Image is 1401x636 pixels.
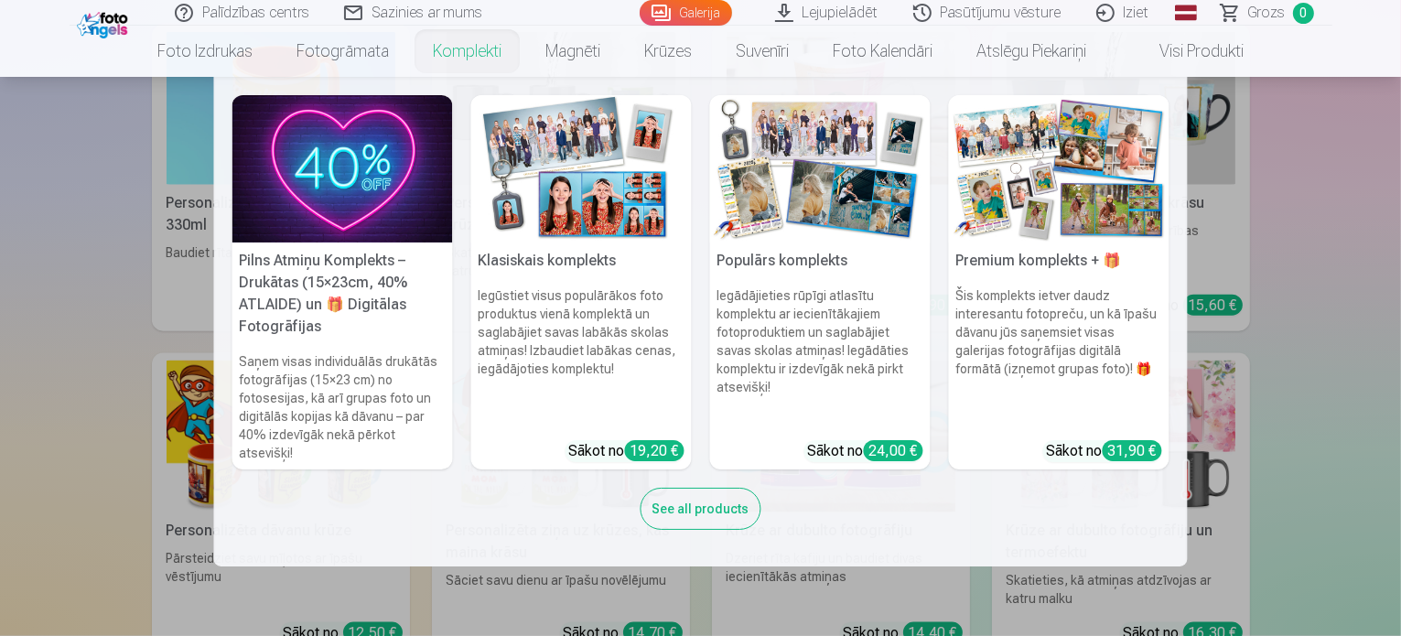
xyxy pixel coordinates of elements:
[954,26,1108,77] a: Atslēgu piekariņi
[864,440,923,461] div: 24,00 €
[949,243,1169,279] h5: Premium komplekts + 🎁
[471,279,692,433] h6: Iegūstiet visus populārākos foto produktus vienā komplektā un saglabājiet savas labākās skolas at...
[232,95,453,243] img: Pilns Atmiņu Komplekts – Drukātas (15×23cm, 40% ATLAIDE) un 🎁 Digitālas Fotogrāfijas
[569,440,684,462] div: Sākot no
[808,440,923,462] div: Sākot no
[411,26,523,77] a: Komplekti
[1047,440,1162,462] div: Sākot no
[714,26,811,77] a: Suvenīri
[949,95,1169,469] a: Premium komplekts + 🎁 Premium komplekts + 🎁Šis komplekts ietver daudz interesantu fotopreču, un k...
[625,440,684,461] div: 19,20 €
[77,7,133,38] img: /fa1
[949,95,1169,243] img: Premium komplekts + 🎁
[641,488,761,530] div: See all products
[471,95,692,243] img: Klasiskais komplekts
[135,26,275,77] a: Foto izdrukas
[1248,2,1286,24] span: Grozs
[949,279,1169,433] h6: Šis komplekts ietver daudz interesantu fotopreču, un kā īpašu dāvanu jūs saņemsiet visas galerija...
[641,498,761,517] a: See all products
[622,26,714,77] a: Krūzes
[710,279,931,433] h6: Iegādājieties rūpīgi atlasītu komplektu ar iecienītākajiem fotoproduktiem un saglabājiet savas sk...
[471,243,692,279] h5: Klasiskais komplekts
[232,243,453,345] h5: Pilns Atmiņu Komplekts – Drukātas (15×23cm, 40% ATLAIDE) un 🎁 Digitālas Fotogrāfijas
[232,345,453,469] h6: Saņem visas individuālās drukātās fotogrāfijas (15×23 cm) no fotosesijas, kā arī grupas foto un d...
[232,95,453,469] a: Pilns Atmiņu Komplekts – Drukātas (15×23cm, 40% ATLAIDE) un 🎁 Digitālas Fotogrāfijas Pilns Atmiņu...
[710,243,931,279] h5: Populārs komplekts
[1293,3,1314,24] span: 0
[275,26,411,77] a: Fotogrāmata
[471,95,692,469] a: Klasiskais komplektsKlasiskais komplektsIegūstiet visus populārākos foto produktus vienā komplekt...
[1103,440,1162,461] div: 31,90 €
[710,95,931,243] img: Populārs komplekts
[811,26,954,77] a: Foto kalendāri
[710,95,931,469] a: Populārs komplektsPopulārs komplektsIegādājieties rūpīgi atlasītu komplektu ar iecienītākajiem fo...
[523,26,622,77] a: Magnēti
[1108,26,1266,77] a: Visi produkti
